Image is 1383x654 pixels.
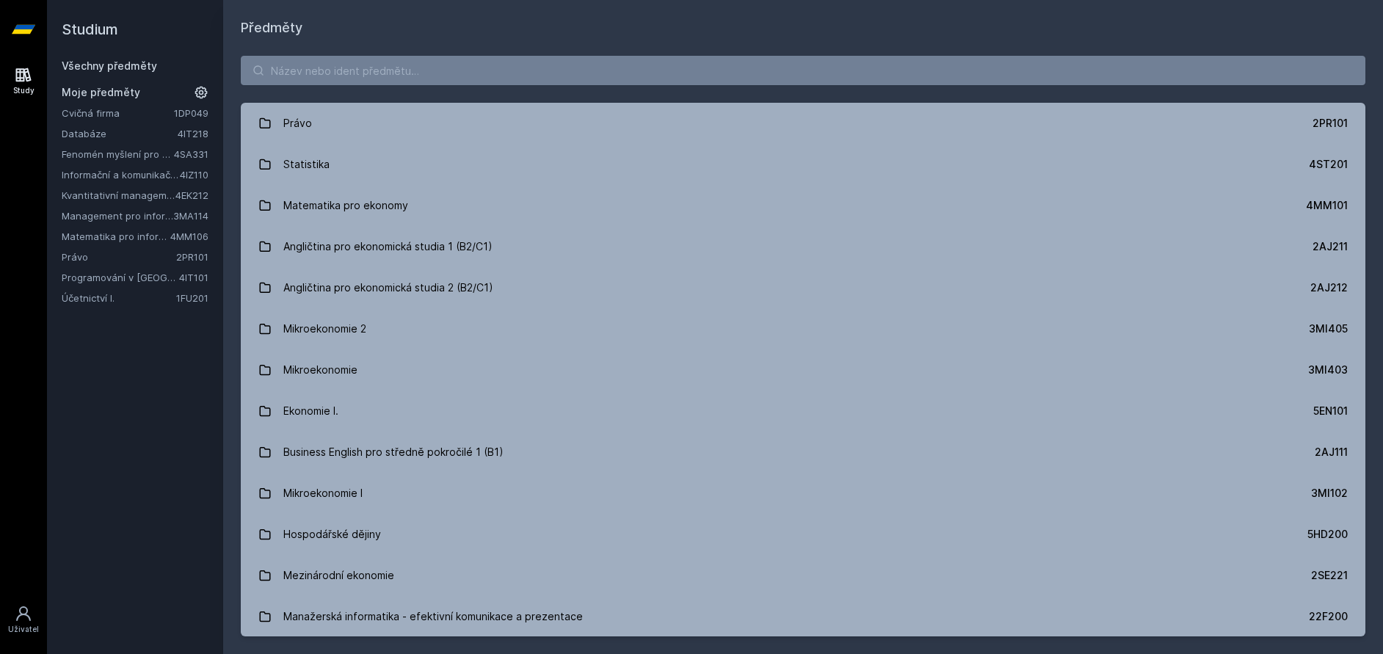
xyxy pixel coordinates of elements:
div: Study [13,85,35,96]
a: Management pro informatiky a statistiky [62,208,173,223]
div: 4MM101 [1306,198,1348,213]
div: 3MI405 [1309,321,1348,336]
div: Ekonomie I. [283,396,338,426]
a: 3MA114 [173,210,208,222]
a: Databáze [62,126,178,141]
div: 2AJ211 [1313,239,1348,254]
a: 4EK212 [175,189,208,201]
a: Kvantitativní management [62,188,175,203]
a: Právo [62,250,176,264]
input: Název nebo ident předmětu… [241,56,1365,85]
a: Fenomén myšlení pro manažery [62,147,174,161]
a: Study [3,59,44,103]
a: Mezinárodní ekonomie 2SE221 [241,555,1365,596]
div: 4ST201 [1309,157,1348,172]
div: 3MI403 [1308,363,1348,377]
a: Účetnictví I. [62,291,176,305]
a: Angličtina pro ekonomická studia 1 (B2/C1) 2AJ211 [241,226,1365,267]
h1: Předměty [241,18,1365,38]
div: Business English pro středně pokročilé 1 (B1) [283,437,504,467]
div: 2SE221 [1311,568,1348,583]
div: Manažerská informatika - efektivní komunikace a prezentace [283,602,583,631]
div: Právo [283,109,312,138]
a: 4IT218 [178,128,208,139]
a: Matematika pro informatiky [62,229,170,244]
a: Uživatel [3,597,44,642]
div: 22F200 [1309,609,1348,624]
div: Matematika pro ekonomy [283,191,408,220]
span: Moje předměty [62,85,140,100]
div: Mikroekonomie 2 [283,314,366,344]
div: 2AJ212 [1310,280,1348,295]
a: Hospodářské dějiny 5HD200 [241,514,1365,555]
div: Hospodářské dějiny [283,520,381,549]
a: Právo 2PR101 [241,103,1365,144]
a: Informační a komunikační technologie [62,167,180,182]
div: 5EN101 [1313,404,1348,418]
a: Všechny předměty [62,59,157,72]
a: 1FU201 [176,292,208,304]
a: Mikroekonomie 3MI403 [241,349,1365,390]
a: Mikroekonomie I 3MI102 [241,473,1365,514]
div: Uživatel [8,624,39,635]
div: Angličtina pro ekonomická studia 2 (B2/C1) [283,273,493,302]
a: Mikroekonomie 2 3MI405 [241,308,1365,349]
a: 4SA331 [174,148,208,160]
a: 4MM106 [170,230,208,242]
div: Angličtina pro ekonomická studia 1 (B2/C1) [283,232,493,261]
div: 2AJ111 [1315,445,1348,459]
div: Statistika [283,150,330,179]
a: Matematika pro ekonomy 4MM101 [241,185,1365,226]
a: Cvičná firma [62,106,174,120]
a: Manažerská informatika - efektivní komunikace a prezentace 22F200 [241,596,1365,637]
a: Programování v [GEOGRAPHIC_DATA] [62,270,179,285]
a: Angličtina pro ekonomická studia 2 (B2/C1) 2AJ212 [241,267,1365,308]
a: 2PR101 [176,251,208,263]
div: Mikroekonomie I [283,479,363,508]
a: 1DP049 [174,107,208,119]
div: 3MI102 [1311,486,1348,501]
div: Mezinárodní ekonomie [283,561,394,590]
a: Business English pro středně pokročilé 1 (B1) 2AJ111 [241,432,1365,473]
a: 4IZ110 [180,169,208,181]
a: Ekonomie I. 5EN101 [241,390,1365,432]
div: 2PR101 [1313,116,1348,131]
div: Mikroekonomie [283,355,357,385]
a: 4IT101 [179,272,208,283]
a: Statistika 4ST201 [241,144,1365,185]
div: 5HD200 [1307,527,1348,542]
